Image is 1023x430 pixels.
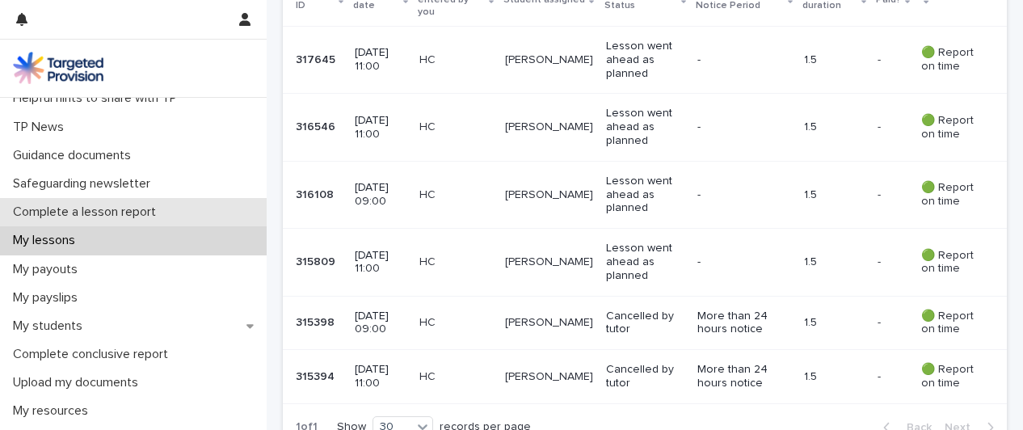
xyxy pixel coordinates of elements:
[804,370,865,384] p: 1.5
[419,370,492,384] p: HC
[697,188,787,202] p: -
[419,120,492,134] p: HC
[697,255,787,269] p: -
[296,117,339,134] p: 316546
[6,262,91,277] p: My payouts
[355,46,407,74] p: [DATE] 11:00
[419,53,492,67] p: HC
[878,50,884,67] p: -
[419,188,492,202] p: HC
[283,94,1007,161] tr: 316546316546 [DATE] 11:00HC[PERSON_NAME]Lesson went ahead as planned-1.5-- 🟢 Report on time
[697,310,787,337] p: More than 24 hours notice
[878,252,884,269] p: -
[296,367,338,384] p: 315394
[921,46,981,74] p: 🟢 Report on time
[505,53,593,67] p: [PERSON_NAME]
[283,229,1007,296] tr: 315809315809 [DATE] 11:00HC[PERSON_NAME]Lesson went ahead as planned-1.5-- 🟢 Report on time
[921,114,981,141] p: 🟢 Report on time
[606,242,684,282] p: Lesson went ahead as planned
[921,363,981,390] p: 🟢 Report on time
[6,120,77,135] p: TP News
[355,363,407,390] p: [DATE] 11:00
[6,375,151,390] p: Upload my documents
[283,161,1007,228] tr: 316108316108 [DATE] 09:00HC[PERSON_NAME]Lesson went ahead as planned-1.5-- 🟢 Report on time
[878,367,884,384] p: -
[804,188,865,202] p: 1.5
[296,185,337,202] p: 316108
[697,53,787,67] p: -
[6,318,95,334] p: My students
[296,50,339,67] p: 317645
[697,120,787,134] p: -
[606,175,684,215] p: Lesson went ahead as planned
[355,114,407,141] p: [DATE] 11:00
[283,350,1007,404] tr: 315394315394 [DATE] 11:00HC[PERSON_NAME]Cancelled by tutorMore than 24 hours notice1.5-- 🟢 Report...
[6,347,181,362] p: Complete conclusive report
[419,316,492,330] p: HC
[355,181,407,209] p: [DATE] 09:00
[921,310,981,337] p: 🟢 Report on time
[6,204,169,220] p: Complete a lesson report
[606,310,684,337] p: Cancelled by tutor
[921,181,981,209] p: 🟢 Report on time
[921,249,981,276] p: 🟢 Report on time
[296,313,338,330] p: 315398
[878,185,884,202] p: -
[606,363,684,390] p: Cancelled by tutor
[878,313,884,330] p: -
[13,52,103,84] img: M5nRWzHhSzIhMunXDL62
[606,40,684,80] p: Lesson went ahead as planned
[283,27,1007,94] tr: 317645317645 [DATE] 11:00HC[PERSON_NAME]Lesson went ahead as planned-1.5-- 🟢 Report on time
[804,316,865,330] p: 1.5
[505,120,593,134] p: [PERSON_NAME]
[6,91,190,106] p: Helpful hints to share with YP
[804,53,865,67] p: 1.5
[505,370,593,384] p: [PERSON_NAME]
[6,176,163,192] p: Safeguarding newsletter
[419,255,492,269] p: HC
[296,252,339,269] p: 315809
[505,316,593,330] p: [PERSON_NAME]
[283,296,1007,350] tr: 315398315398 [DATE] 09:00HC[PERSON_NAME]Cancelled by tutorMore than 24 hours notice1.5-- 🟢 Report...
[6,290,91,306] p: My payslips
[804,255,865,269] p: 1.5
[6,148,144,163] p: Guidance documents
[6,403,101,419] p: My resources
[6,233,88,248] p: My lessons
[697,363,787,390] p: More than 24 hours notice
[878,117,884,134] p: -
[355,249,407,276] p: [DATE] 11:00
[505,188,593,202] p: [PERSON_NAME]
[804,120,865,134] p: 1.5
[355,310,407,337] p: [DATE] 09:00
[505,255,593,269] p: [PERSON_NAME]
[606,107,684,147] p: Lesson went ahead as planned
